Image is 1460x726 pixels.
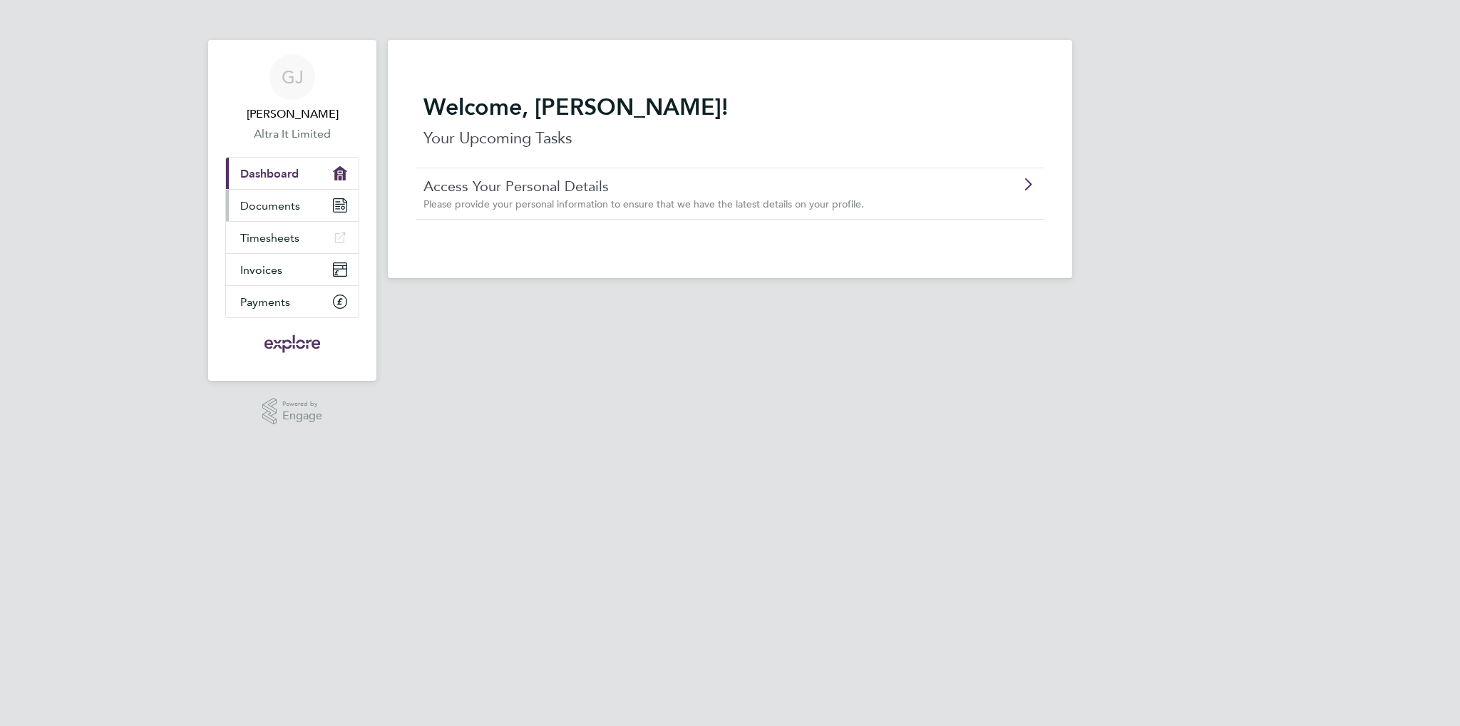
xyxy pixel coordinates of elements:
[423,127,1037,150] p: Your Upcoming Tasks
[240,295,290,309] span: Payments
[226,286,359,317] a: Payments
[225,106,359,123] span: Graham Jest
[262,398,323,425] a: Powered byEngage
[240,263,282,277] span: Invoices
[225,332,359,355] a: Go to home page
[263,332,322,355] img: exploregroup-logo-retina.png
[240,167,299,180] span: Dashboard
[282,410,322,422] span: Engage
[282,68,304,86] span: GJ
[282,398,322,410] span: Powered by
[240,231,299,245] span: Timesheets
[225,54,359,123] a: GJ[PERSON_NAME]
[226,254,359,285] a: Invoices
[423,93,1037,121] h2: Welcome, [PERSON_NAME]!
[423,198,864,210] span: Please provide your personal information to ensure that we have the latest details on your profile.
[226,158,359,189] a: Dashboard
[226,190,359,221] a: Documents
[226,222,359,253] a: Timesheets
[208,40,376,381] nav: Main navigation
[423,177,956,195] a: Access Your Personal Details
[225,126,359,143] a: Altra It Limited
[240,199,300,213] span: Documents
